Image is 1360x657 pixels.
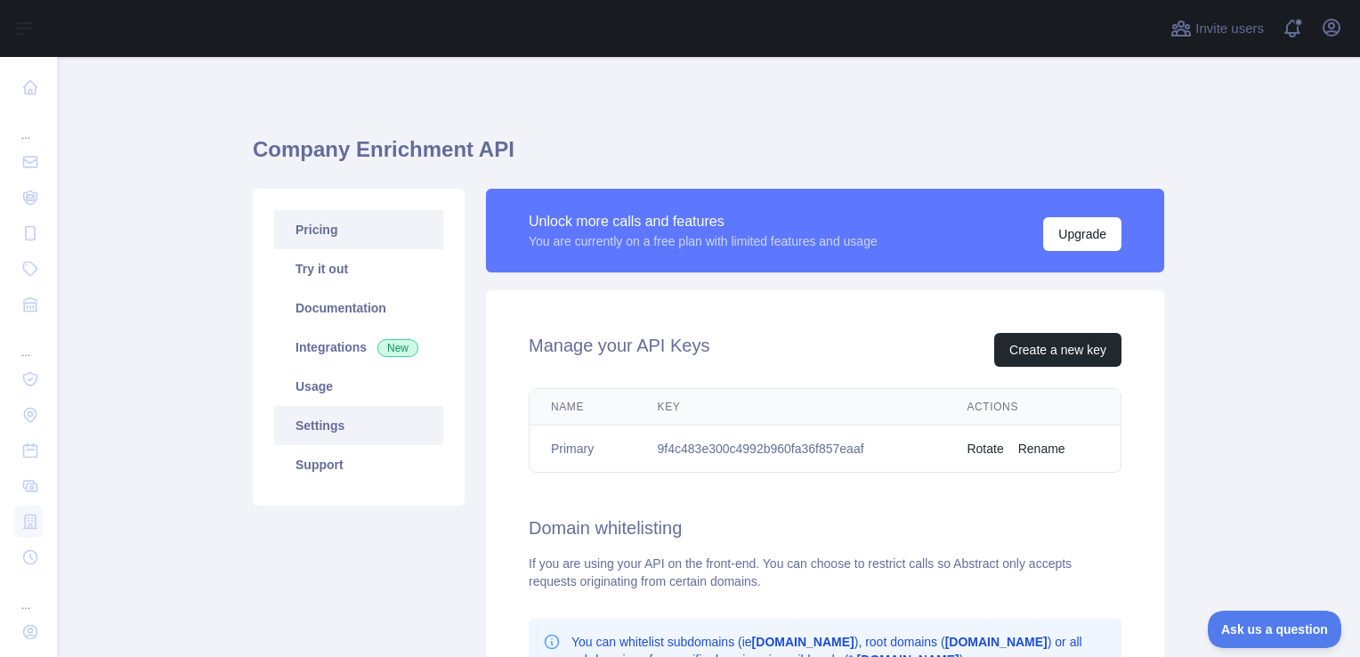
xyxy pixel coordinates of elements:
a: Support [274,445,443,484]
button: Invite users [1167,14,1267,43]
div: If you are using your API on the front-end. You can choose to restrict calls so Abstract only acc... [529,555,1121,590]
td: Primary [530,426,636,473]
th: Name [530,389,636,426]
a: Try it out [274,249,443,288]
div: ... [14,324,43,360]
div: Unlock more calls and features [529,211,878,232]
td: 9f4c483e300c4992b960fa36f857eaaf [636,426,946,473]
b: [DOMAIN_NAME] [752,635,854,649]
a: Usage [274,367,443,406]
th: Key [636,389,946,426]
h2: Manage your API Keys [529,333,709,367]
b: [DOMAIN_NAME] [945,635,1048,649]
h2: Domain whitelisting [529,515,1121,540]
span: Invite users [1195,19,1264,39]
h1: Company Enrichment API [253,135,1164,178]
iframe: Toggle Customer Support [1208,611,1342,648]
button: Rename [1018,440,1065,458]
div: ... [14,107,43,142]
th: Actions [945,389,1121,426]
button: Upgrade [1043,217,1121,251]
a: Settings [274,406,443,445]
a: Integrations New [274,328,443,367]
a: Pricing [274,210,443,249]
span: New [377,339,418,357]
div: You are currently on a free plan with limited features and usage [529,232,878,250]
a: Documentation [274,288,443,328]
div: ... [14,577,43,612]
button: Create a new key [994,333,1121,367]
button: Rotate [967,440,1003,458]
